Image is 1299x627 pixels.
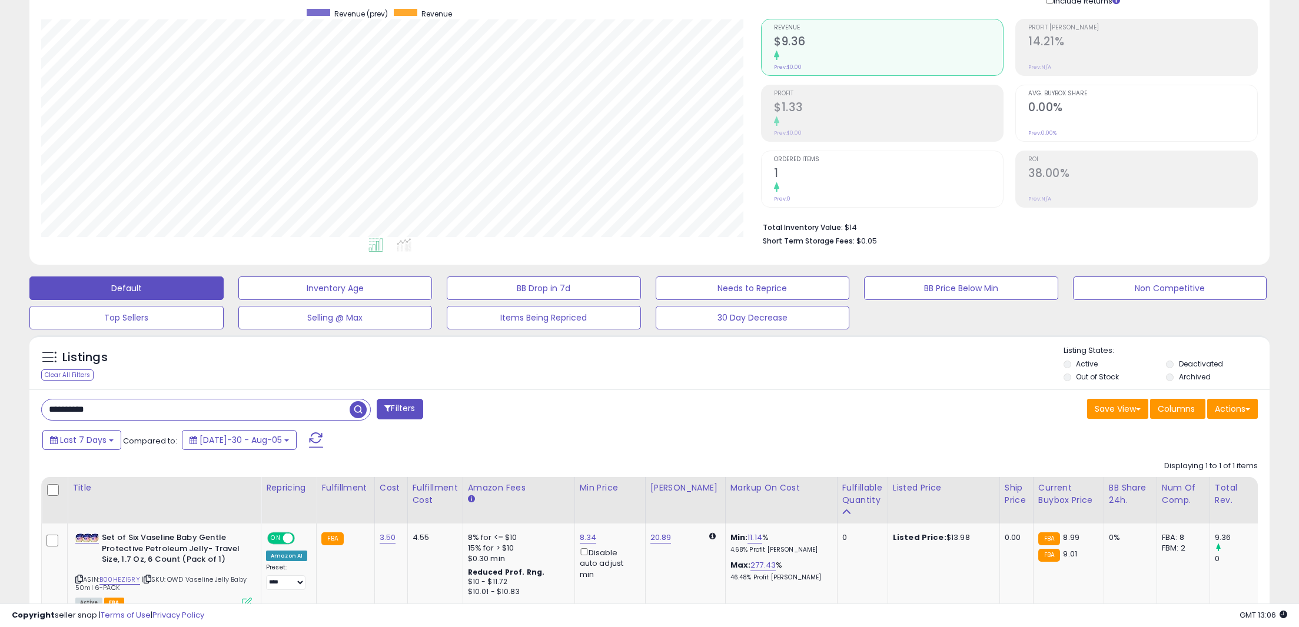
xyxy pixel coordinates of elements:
[152,609,204,621] a: Privacy Policy
[730,560,828,582] div: %
[842,482,883,506] div: Fulfillable Quantity
[580,546,636,580] div: Disable auto adjust min
[1028,195,1051,202] small: Prev: N/A
[468,587,566,597] div: $10.01 - $10.83
[29,276,224,300] button: Default
[730,532,748,543] b: Min:
[334,9,388,19] span: Revenue (prev)
[29,306,224,329] button: Top Sellers
[1179,372,1211,382] label: Archived
[468,482,570,494] div: Amazon Fees
[60,434,107,446] span: Last 7 Days
[1215,482,1258,506] div: Total Rev.
[893,532,991,543] div: $13.98
[750,559,776,571] a: 277.43
[75,532,252,606] div: ASIN:
[1028,166,1257,182] h2: 38.00%
[468,532,566,543] div: 8% for <= $10
[182,430,297,450] button: [DATE]-30 - Aug-05
[774,166,1003,182] h2: 1
[656,306,850,329] button: 30 Day Decrease
[580,532,597,543] a: 8.34
[380,532,396,543] a: 3.50
[468,567,545,577] b: Reduced Prof. Rng.
[99,575,140,585] a: B00HEZI5RY
[1150,399,1205,419] button: Columns
[1063,548,1077,559] span: 9.01
[730,573,828,582] p: 46.48% Profit [PERSON_NAME]
[75,533,99,542] img: 41sa1x4a9VL._SL40_.jpg
[268,533,283,543] span: ON
[1215,532,1263,543] div: 9.36
[893,532,946,543] b: Listed Price:
[238,306,433,329] button: Selling @ Max
[774,91,1003,97] span: Profit
[447,306,641,329] button: Items Being Repriced
[377,399,423,419] button: Filters
[580,482,640,494] div: Min Price
[12,610,204,621] div: seller snap | |
[72,482,256,494] div: Title
[650,532,672,543] a: 20.89
[656,276,850,300] button: Needs to Reprice
[1038,532,1060,545] small: FBA
[1028,91,1257,97] span: Avg. Buybox Share
[1063,532,1079,543] span: 8.99
[12,609,55,621] strong: Copyright
[1158,403,1195,415] span: Columns
[101,609,151,621] a: Terms of Use
[1076,359,1098,369] label: Active
[774,156,1003,163] span: Ordered Items
[1028,129,1057,136] small: Prev: 0.00%
[730,546,828,554] p: 4.68% Profit [PERSON_NAME]
[1073,276,1267,300] button: Non Competitive
[447,276,641,300] button: BB Drop in 7d
[1028,64,1051,71] small: Prev: N/A
[1207,399,1258,419] button: Actions
[1005,532,1024,543] div: 0.00
[650,482,720,494] div: [PERSON_NAME]
[1038,482,1099,506] div: Current Buybox Price
[1087,399,1148,419] button: Save View
[413,482,458,506] div: Fulfillment Cost
[1162,532,1201,543] div: FBA: 8
[1038,549,1060,562] small: FBA
[730,559,751,571] b: Max:
[747,532,762,543] a: 11.14
[893,482,995,494] div: Listed Price
[266,482,311,494] div: Repricing
[1162,543,1201,553] div: FBM: 2
[1028,101,1257,116] h2: 0.00%
[774,25,1003,31] span: Revenue
[123,435,177,446] span: Compared to:
[1215,553,1263,564] div: 0
[774,195,790,202] small: Prev: 0
[42,430,121,450] button: Last 7 Days
[763,222,843,232] b: Total Inventory Value:
[62,349,108,366] h5: Listings
[864,276,1058,300] button: BB Price Below Min
[238,276,433,300] button: Inventory Age
[774,129,802,136] small: Prev: $0.00
[266,551,307,561] div: Amazon AI
[468,553,566,564] div: $0.30 min
[41,369,94,381] div: Clear All Filters
[1028,156,1257,163] span: ROI
[380,482,403,494] div: Cost
[321,482,369,494] div: Fulfillment
[1064,345,1270,356] p: Listing States:
[321,532,343,545] small: FBA
[1028,25,1257,31] span: Profit [PERSON_NAME]
[856,235,877,246] span: $0.05
[1109,532,1148,543] div: 0%
[293,533,312,543] span: OFF
[1005,482,1028,506] div: Ship Price
[200,434,282,446] span: [DATE]-30 - Aug-05
[774,64,802,71] small: Prev: $0.00
[1076,372,1119,382] label: Out of Stock
[774,101,1003,116] h2: $1.33
[725,477,837,523] th: The percentage added to the cost of goods (COGS) that forms the calculator for Min & Max prices.
[1109,482,1152,506] div: BB Share 24h.
[413,532,454,543] div: 4.55
[730,482,832,494] div: Markup on Cost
